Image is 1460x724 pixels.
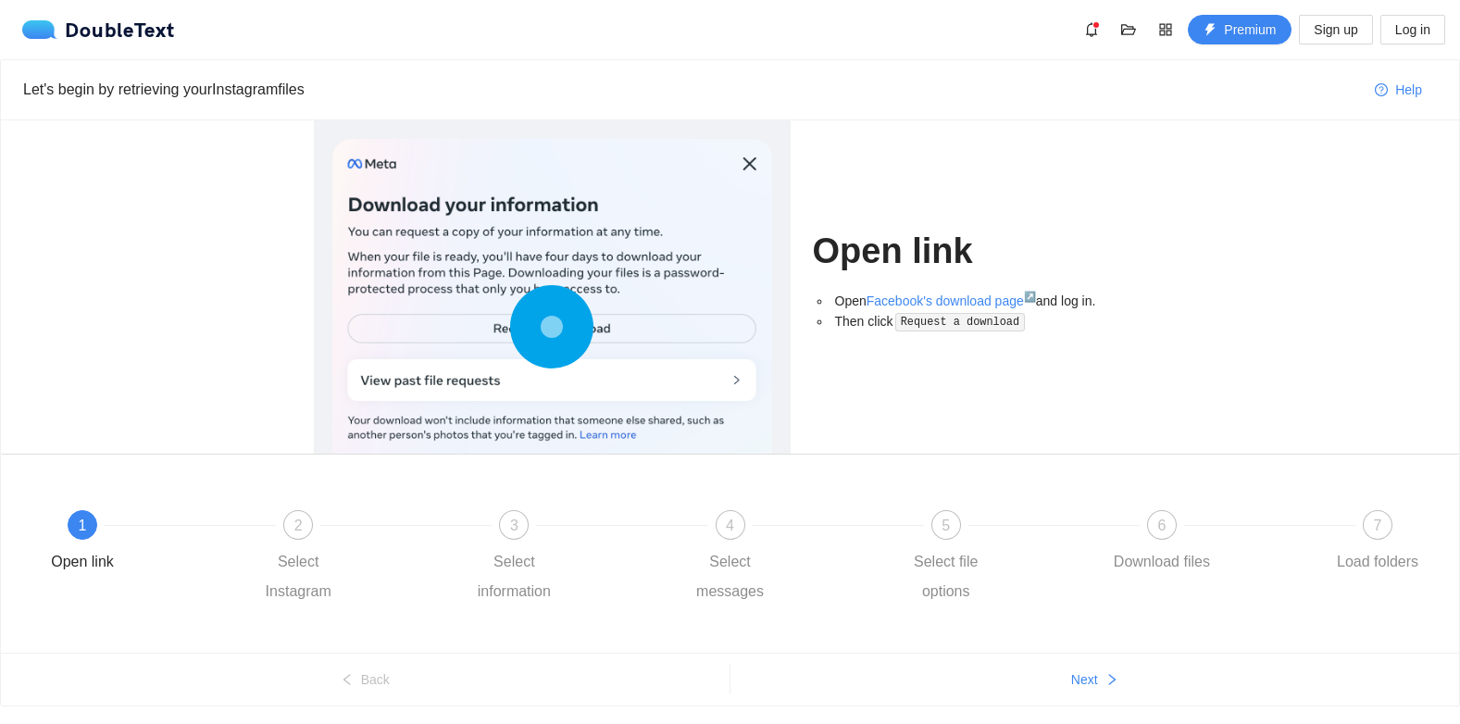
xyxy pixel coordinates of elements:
[895,313,1025,331] code: Request a download
[244,547,352,606] div: Select Instagram
[244,510,460,606] div: 2Select Instagram
[1375,83,1388,98] span: question-circle
[294,518,303,533] span: 2
[677,547,784,606] div: Select messages
[1314,19,1357,40] span: Sign up
[460,547,568,606] div: Select information
[1115,22,1142,37] span: folder-open
[22,20,175,39] div: DoubleText
[1380,15,1445,44] button: Log in
[23,78,1360,101] div: Let's begin by retrieving your Instagram files
[892,547,1000,606] div: Select file options
[1114,547,1210,577] div: Download files
[29,510,244,577] div: 1Open link
[1324,510,1431,577] div: 7Load folders
[1,665,730,694] button: leftBack
[813,230,1147,273] h1: Open link
[1204,23,1217,38] span: thunderbolt
[1108,510,1324,577] div: 6Download files
[22,20,175,39] a: logoDoubleText
[22,20,65,39] img: logo
[1114,15,1143,44] button: folder-open
[867,293,1036,308] a: Facebook's download page↗
[892,510,1108,606] div: 5Select file options
[1105,673,1118,688] span: right
[1337,547,1418,577] div: Load folders
[1374,518,1382,533] span: 7
[1151,15,1180,44] button: appstore
[677,510,892,606] div: 4Select messages
[831,291,1147,311] li: Open and log in.
[1071,669,1098,690] span: Next
[831,311,1147,332] li: Then click
[1077,15,1106,44] button: bell
[79,518,87,533] span: 1
[726,518,734,533] span: 4
[1224,19,1276,40] span: Premium
[460,510,676,606] div: 3Select information
[51,547,114,577] div: Open link
[1395,80,1422,100] span: Help
[1395,19,1430,40] span: Log in
[1024,291,1036,302] sup: ↗
[1157,518,1166,533] span: 6
[1360,75,1437,105] button: question-circleHelp
[1188,15,1292,44] button: thunderboltPremium
[942,518,950,533] span: 5
[1078,22,1105,37] span: bell
[730,665,1460,694] button: Nextright
[1152,22,1179,37] span: appstore
[1299,15,1372,44] button: Sign up
[510,518,518,533] span: 3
